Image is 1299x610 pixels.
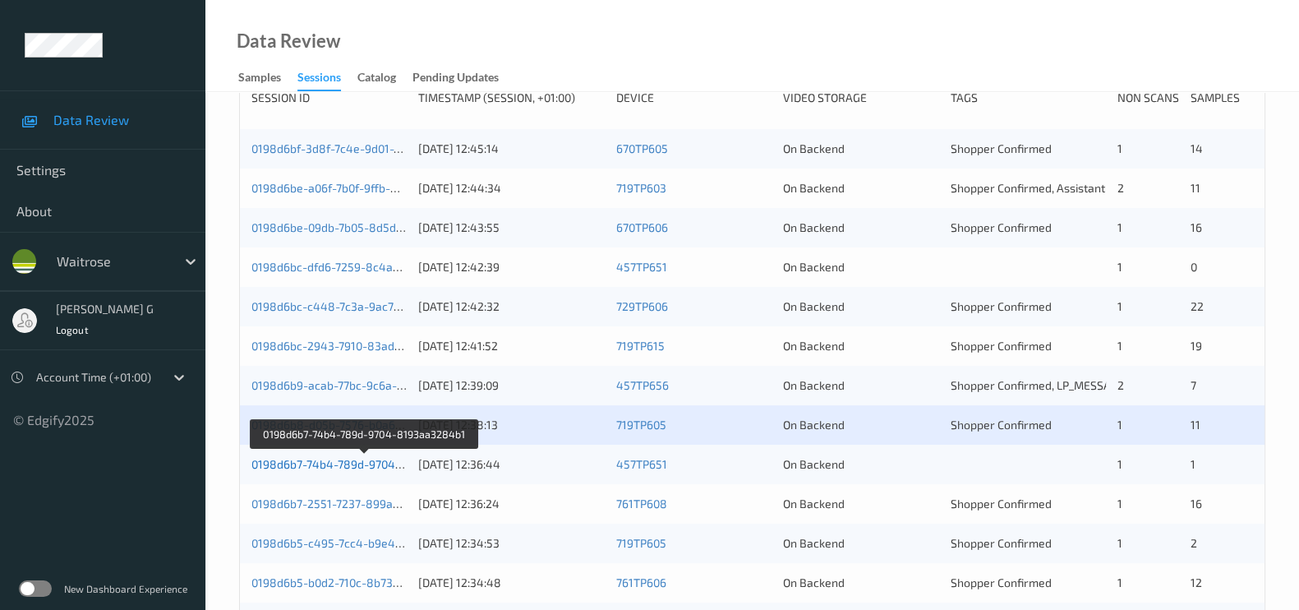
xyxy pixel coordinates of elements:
[418,456,605,473] div: [DATE] 12:36:44
[1117,497,1122,511] span: 1
[412,67,515,90] a: Pending Updates
[1117,90,1180,106] div: Non Scans
[251,181,470,195] a: 0198d6be-a06f-7b0f-9ffb-8dde3b5a6b26
[616,90,772,106] div: Device
[1117,378,1124,392] span: 2
[783,377,938,394] div: On Backend
[616,457,667,471] a: 457TP651
[251,260,477,274] a: 0198d6bc-dfd6-7259-8c4a-13a9d2d4d268
[783,259,938,275] div: On Backend
[616,220,668,234] a: 670TP606
[1191,141,1203,155] span: 14
[238,67,297,90] a: Samples
[251,418,479,432] a: 0198d6b8-d05b-7576-b0a6-8f0000b8ee46
[616,141,668,155] a: 670TP605
[951,339,1052,353] span: Shopper Confirmed
[1117,141,1122,155] span: 1
[418,298,605,315] div: [DATE] 12:42:32
[1117,299,1122,313] span: 1
[783,220,938,236] div: On Backend
[616,339,665,353] a: 719TP615
[357,69,396,90] div: Catalog
[251,575,475,589] a: 0198d6b5-b0d2-710c-8b73-9a367ed307a3
[1191,181,1200,195] span: 11
[951,90,1106,106] div: Tags
[251,378,476,392] a: 0198d6b9-acab-77bc-9c6a-98dae0094f86
[783,575,938,591] div: On Backend
[783,90,938,106] div: Video Storage
[951,575,1052,589] span: Shopper Confirmed
[418,377,605,394] div: [DATE] 12:39:09
[783,456,938,473] div: On Backend
[297,67,357,91] a: Sessions
[783,180,938,196] div: On Backend
[1117,536,1122,550] span: 1
[1117,418,1122,432] span: 1
[1191,378,1196,392] span: 7
[951,378,1210,392] span: Shopper Confirmed, LP_MESSAGE_IGNORED_BUSY
[1117,457,1122,471] span: 1
[1191,418,1200,432] span: 11
[418,338,605,354] div: [DATE] 12:41:52
[418,90,605,106] div: Timestamp (Session, +01:00)
[616,260,667,274] a: 457TP651
[951,497,1052,511] span: Shopper Confirmed
[616,299,668,313] a: 729TP606
[783,535,938,552] div: On Backend
[951,141,1052,155] span: Shopper Confirmed
[251,141,468,155] a: 0198d6bf-3d8f-7c4e-9d01-7e9c7f65adae
[418,141,605,157] div: [DATE] 12:45:14
[297,69,341,91] div: Sessions
[616,418,666,432] a: 719TP605
[1191,260,1197,274] span: 0
[251,339,478,353] a: 0198d6bc-2943-7910-83ad-ba8dbd735500
[951,220,1052,234] span: Shopper Confirmed
[251,536,478,550] a: 0198d6b5-c495-7cc4-b9e4-43c769be5022
[418,220,605,236] div: [DATE] 12:43:55
[616,378,669,392] a: 457TP656
[251,497,477,511] a: 0198d6b7-2551-7237-899a-64a5bad0ebcb
[357,67,412,90] a: Catalog
[418,575,605,591] div: [DATE] 12:34:48
[237,33,340,49] div: Data Review
[1117,575,1122,589] span: 1
[1117,181,1124,195] span: 2
[783,496,938,512] div: On Backend
[418,180,605,196] div: [DATE] 12:44:34
[418,496,605,512] div: [DATE] 12:36:24
[1191,457,1195,471] span: 1
[951,181,1154,195] span: Shopper Confirmed, Assistant Rejected
[1117,339,1122,353] span: 1
[616,497,667,511] a: 761TP608
[1191,497,1202,511] span: 16
[951,418,1052,432] span: Shopper Confirmed
[418,535,605,552] div: [DATE] 12:34:53
[1191,220,1202,234] span: 16
[616,575,666,589] a: 761TP606
[1191,536,1197,550] span: 2
[1117,260,1122,274] span: 1
[616,536,666,550] a: 719TP605
[251,457,478,471] a: 0198d6b7-74b4-789d-9704-8193aa3284b1
[783,298,938,315] div: On Backend
[1117,220,1122,234] span: 1
[1191,90,1253,106] div: Samples
[1191,339,1202,353] span: 19
[951,299,1052,313] span: Shopper Confirmed
[251,299,479,313] a: 0198d6bc-c448-7c3a-9ac7-0eda3e47e442
[783,338,938,354] div: On Backend
[251,90,407,106] div: Session ID
[783,417,938,433] div: On Backend
[1191,299,1204,313] span: 22
[412,69,499,90] div: Pending Updates
[951,536,1052,550] span: Shopper Confirmed
[783,141,938,157] div: On Backend
[1191,575,1202,589] span: 12
[251,220,476,234] a: 0198d6be-09db-7b05-8d5d-00cdaf648ec1
[238,69,281,90] div: Samples
[616,181,666,195] a: 719TP603
[418,417,605,433] div: [DATE] 12:38:13
[418,259,605,275] div: [DATE] 12:42:39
